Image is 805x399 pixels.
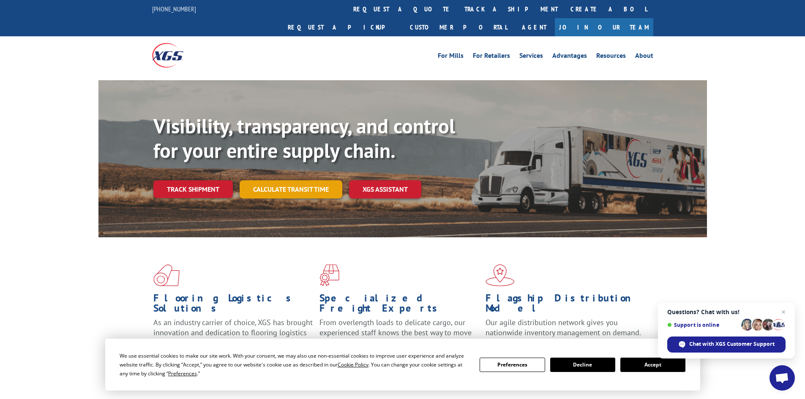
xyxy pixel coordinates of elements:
[120,351,469,378] div: We use essential cookies to make our site work. With your consent, we may also use non-essential ...
[778,307,789,317] span: Close chat
[105,339,700,391] div: Cookie Consent Prompt
[667,309,786,315] span: Questions? Chat with us!
[349,180,421,198] a: XGS ASSISTANT
[480,358,545,372] button: Preferences
[550,358,615,372] button: Decline
[153,293,313,318] h1: Flooring Logistics Solutions
[513,18,555,36] a: Agent
[153,264,180,286] img: xgs-icon-total-supply-chain-intelligence-red
[153,318,313,347] span: As an industry carrier of choice, XGS has brought innovation and dedication to flooring logistics...
[152,5,196,13] a: [PHONE_NUMBER]
[281,18,404,36] a: Request a pickup
[635,52,653,62] a: About
[596,52,626,62] a: Resources
[486,293,645,318] h1: Flagship Distribution Model
[319,264,339,286] img: xgs-icon-focused-on-flooring-red
[667,337,786,353] div: Chat with XGS Customer Support
[689,340,775,348] span: Chat with XGS Customer Support
[438,52,464,62] a: For Mills
[770,365,795,391] div: Open chat
[153,180,233,198] a: Track shipment
[486,318,641,337] span: Our agile distribution network gives you nationwide inventory management on demand.
[153,113,455,163] b: Visibility, transparency, and control for your entire supply chain.
[620,358,685,372] button: Accept
[319,293,479,318] h1: Specialized Freight Experts
[519,52,543,62] a: Services
[555,18,653,36] a: Join Our Team
[473,52,510,62] a: For Retailers
[404,18,513,36] a: Customer Portal
[667,322,738,328] span: Support is online
[338,361,368,368] span: Cookie Policy
[319,318,479,355] p: From overlength loads to delicate cargo, our experienced staff knows the best way to move your fr...
[240,180,342,198] a: Calculate transit time
[552,52,587,62] a: Advantages
[168,370,197,377] span: Preferences
[486,264,515,286] img: xgs-icon-flagship-distribution-model-red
